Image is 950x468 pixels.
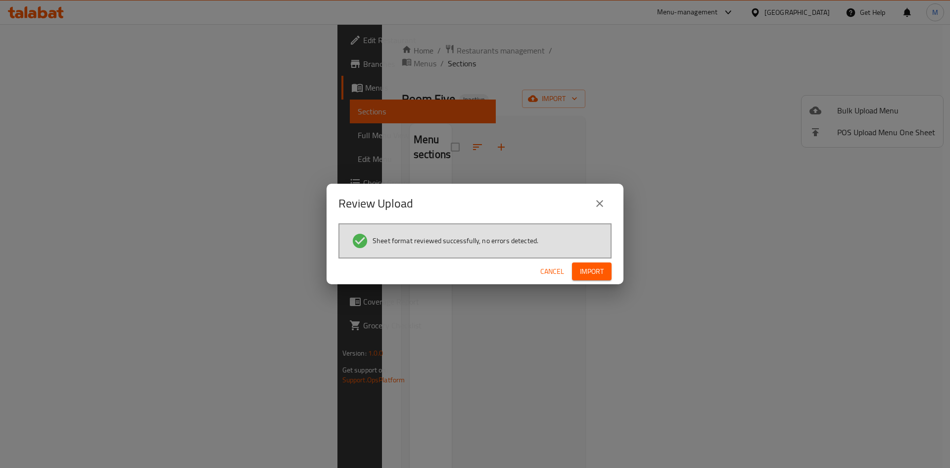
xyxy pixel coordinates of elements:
[373,236,538,246] span: Sheet format reviewed successfully, no errors detected.
[540,265,564,278] span: Cancel
[572,262,612,281] button: Import
[338,196,413,211] h2: Review Upload
[536,262,568,281] button: Cancel
[588,192,612,215] button: close
[580,265,604,278] span: Import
